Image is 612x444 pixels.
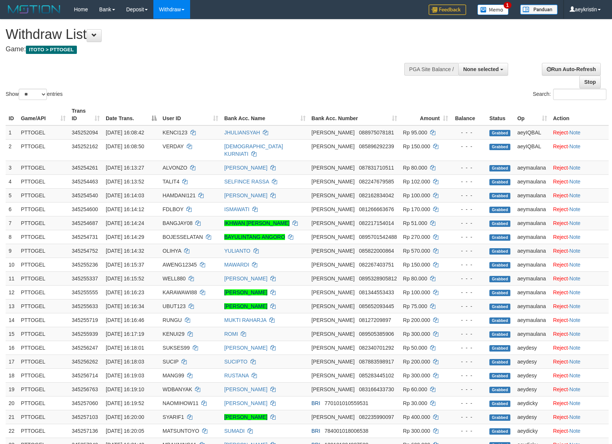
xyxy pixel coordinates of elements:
[553,414,568,420] a: Reject
[550,271,609,285] td: ·
[18,327,69,341] td: PTTOGEL
[429,4,466,15] img: Feedback.jpg
[359,317,391,323] span: Copy 08127209897 to clipboard
[312,165,355,171] span: [PERSON_NAME]
[569,276,580,282] a: Note
[6,355,18,368] td: 17
[553,276,568,282] a: Reject
[6,161,18,174] td: 3
[550,202,609,216] td: ·
[224,130,260,136] a: JHULIANSYAH
[106,165,144,171] span: [DATE] 16:13:27
[224,428,244,434] a: SUMADI
[553,248,568,254] a: Reject
[550,285,609,299] td: ·
[403,359,430,365] span: Rp 200.000
[569,414,580,420] a: Note
[224,192,267,198] a: [PERSON_NAME]
[514,285,550,299] td: aeymaulana
[504,2,511,9] span: 1
[312,130,355,136] span: [PERSON_NAME]
[312,345,355,351] span: [PERSON_NAME]
[6,285,18,299] td: 12
[553,220,568,226] a: Reject
[514,202,550,216] td: aeymaulana
[569,386,580,392] a: Note
[553,359,568,365] a: Reject
[550,258,609,271] td: ·
[163,262,197,268] span: AWENG12345
[6,104,18,125] th: ID
[400,104,451,125] th: Amount: activate to sort column ascending
[489,165,510,171] span: Grabbed
[72,234,98,240] span: 345254731
[489,221,510,227] span: Grabbed
[553,130,568,136] a: Reject
[312,303,355,309] span: [PERSON_NAME]
[224,206,249,212] a: ISMAWATI
[553,262,568,268] a: Reject
[359,192,394,198] span: Copy 082162834042 to clipboard
[224,143,283,157] a: [DEMOGRAPHIC_DATA] KURNIATI
[359,130,394,136] span: Copy 088975078181 to clipboard
[72,248,98,254] span: 345254752
[489,359,510,365] span: Grabbed
[163,234,203,240] span: BOJESSELATAN
[403,143,430,149] span: Rp 150.000
[553,89,606,100] input: Search:
[163,179,180,185] span: TALIT4
[489,331,510,338] span: Grabbed
[403,165,427,171] span: Rp 80.000
[569,165,580,171] a: Note
[486,104,514,125] th: Status
[514,355,550,368] td: aeydesy
[26,46,77,54] span: ITOTO > PTTOGEL
[163,143,184,149] span: VERDAY
[454,164,483,171] div: - - -
[553,331,568,337] a: Reject
[106,248,144,254] span: [DATE] 16:14:32
[403,276,427,282] span: Rp 80.000
[569,248,580,254] a: Note
[553,234,568,240] a: Reject
[312,276,355,282] span: [PERSON_NAME]
[69,104,103,125] th: Trans ID: activate to sort column ascending
[224,386,267,392] a: [PERSON_NAME]
[569,359,580,365] a: Note
[454,358,483,365] div: - - -
[224,262,249,268] a: MAWARDI
[403,179,430,185] span: Rp 102.000
[403,248,430,254] span: Rp 570.000
[403,289,430,295] span: Rp 100.000
[454,219,483,227] div: - - -
[106,130,144,136] span: [DATE] 16:08:42
[489,248,510,255] span: Grabbed
[454,192,483,199] div: - - -
[106,179,144,185] span: [DATE] 16:13:52
[454,316,483,324] div: - - -
[18,271,69,285] td: PTTOGEL
[553,428,568,434] a: Reject
[106,143,144,149] span: [DATE] 16:08:50
[106,206,144,212] span: [DATE] 16:14:12
[553,206,568,212] a: Reject
[451,104,486,125] th: Balance
[553,386,568,392] a: Reject
[6,174,18,188] td: 4
[6,4,63,15] img: MOTION_logo.png
[72,143,98,149] span: 345252162
[514,244,550,258] td: aeymaulana
[224,179,269,185] a: SELFINCE RASSA
[489,276,510,282] span: Grabbed
[550,125,609,140] td: ·
[163,345,190,351] span: SUKSES99
[312,331,355,337] span: [PERSON_NAME]
[18,313,69,327] td: PTTOGEL
[72,220,98,226] span: 345254687
[550,230,609,244] td: ·
[569,400,580,406] a: Note
[6,89,63,100] label: Show entries
[514,188,550,202] td: aeymaulana
[514,125,550,140] td: aeyIQBAL
[553,372,568,378] a: Reject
